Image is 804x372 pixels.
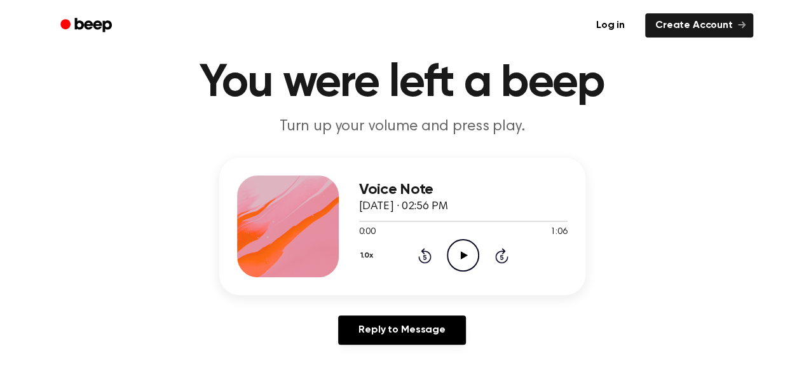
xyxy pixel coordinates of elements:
[359,226,376,239] span: 0:00
[359,201,448,212] span: [DATE] · 02:56 PM
[645,13,753,38] a: Create Account
[583,11,637,40] a: Log in
[77,60,728,106] h1: You were left a beep
[550,226,567,239] span: 1:06
[359,245,378,266] button: 1.0x
[359,181,568,198] h3: Voice Note
[51,13,123,38] a: Beep
[338,315,465,345] a: Reply to Message
[158,116,646,137] p: Turn up your volume and press play.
